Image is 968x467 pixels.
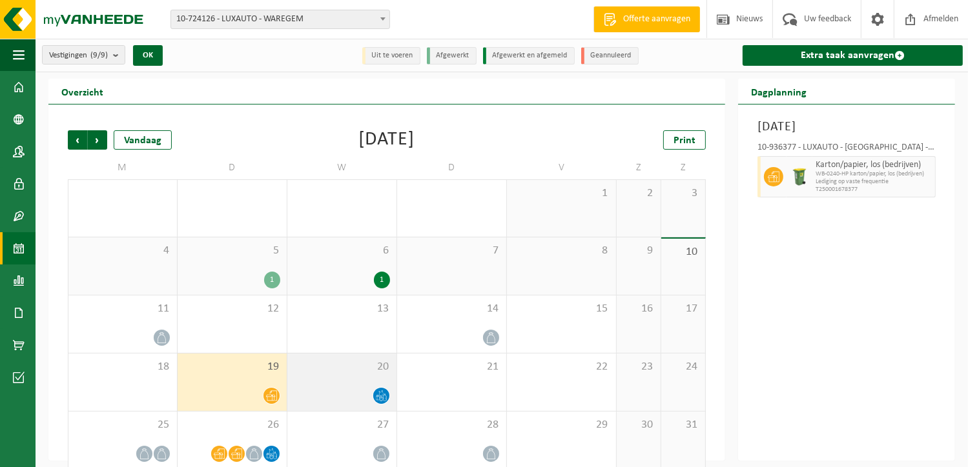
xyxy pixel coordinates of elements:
[294,360,390,374] span: 20
[816,178,932,186] span: Lediging op vaste frequentie
[507,156,617,179] td: V
[68,156,178,179] td: M
[75,360,170,374] span: 18
[294,244,390,258] span: 6
[294,302,390,316] span: 13
[790,167,809,186] img: WB-0240-HPE-GN-50
[184,418,280,432] span: 26
[743,45,963,66] a: Extra taak aanvragen
[816,186,932,194] span: T250001678377
[404,186,500,201] span: 31
[513,360,610,374] span: 22
[623,244,654,258] span: 9
[623,360,654,374] span: 23
[374,272,390,288] div: 1
[404,418,500,432] span: 28
[661,156,706,179] td: Z
[294,418,390,432] span: 27
[674,135,695,146] span: Print
[513,244,610,258] span: 8
[513,302,610,316] span: 15
[816,170,932,178] span: WB-0240-HP karton/papier, los (bedrijven)
[42,45,125,65] button: Vestigingen(9/9)
[75,244,170,258] span: 4
[171,10,389,28] span: 10-724126 - LUXAUTO - WAREGEM
[668,302,699,316] span: 17
[49,46,108,65] span: Vestigingen
[294,186,390,201] span: 30
[593,6,700,32] a: Offerte aanvragen
[513,418,610,432] span: 29
[623,302,654,316] span: 16
[404,360,500,374] span: 21
[184,186,280,201] span: 29
[264,272,280,288] div: 1
[75,418,170,432] span: 25
[48,79,116,104] h2: Overzicht
[178,156,287,179] td: D
[184,244,280,258] span: 5
[617,156,661,179] td: Z
[483,47,575,65] li: Afgewerkt en afgemeld
[668,418,699,432] span: 31
[427,47,477,65] li: Afgewerkt
[397,156,507,179] td: D
[404,244,500,258] span: 7
[133,45,163,66] button: OK
[668,360,699,374] span: 24
[75,186,170,201] span: 28
[620,13,694,26] span: Offerte aanvragen
[90,51,108,59] count: (9/9)
[170,10,390,29] span: 10-724126 - LUXAUTO - WAREGEM
[359,130,415,150] div: [DATE]
[757,143,936,156] div: 10-936377 - LUXAUTO - [GEOGRAPHIC_DATA] - [GEOGRAPHIC_DATA]
[114,130,172,150] div: Vandaag
[623,186,654,201] span: 2
[362,47,420,65] li: Uit te voeren
[816,160,932,170] span: Karton/papier, los (bedrijven)
[184,302,280,316] span: 12
[663,130,706,150] a: Print
[88,130,107,150] span: Volgende
[184,360,280,374] span: 19
[668,186,699,201] span: 3
[623,418,654,432] span: 30
[757,117,936,137] h3: [DATE]
[75,302,170,316] span: 11
[404,302,500,316] span: 14
[513,186,610,201] span: 1
[668,245,699,259] span: 10
[581,47,639,65] li: Geannuleerd
[287,156,397,179] td: W
[68,130,87,150] span: Vorige
[738,79,819,104] h2: Dagplanning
